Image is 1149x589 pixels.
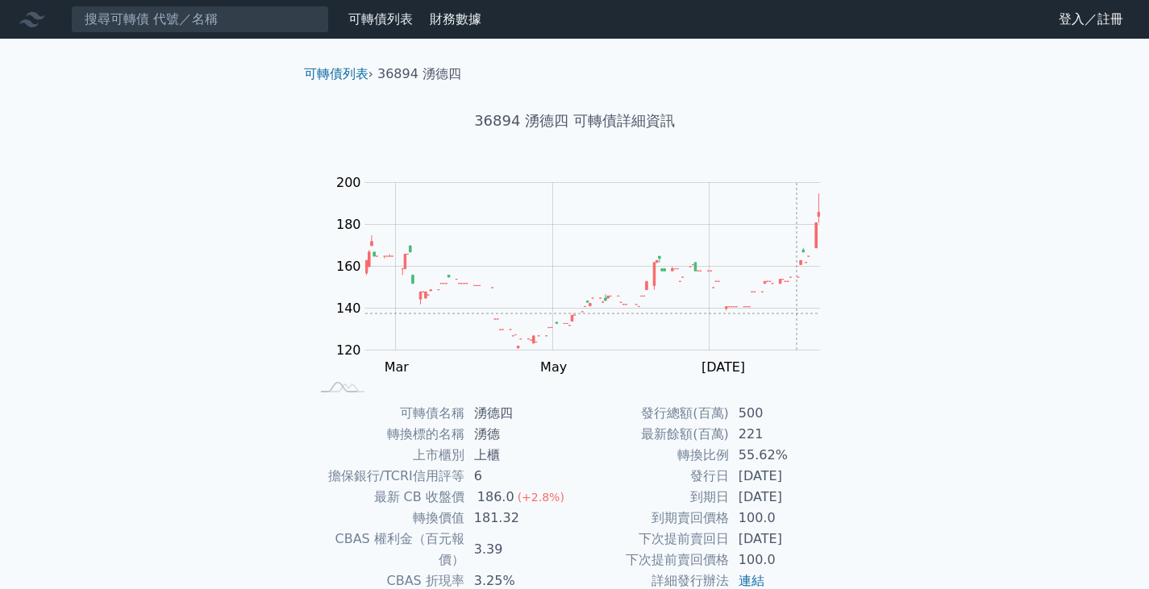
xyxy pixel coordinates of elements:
[575,445,729,466] td: 轉換比例
[310,403,464,424] td: 可轉債名稱
[575,487,729,508] td: 到期日
[474,487,518,508] div: 186.0
[71,6,329,33] input: 搜尋可轉債 代號／名稱
[336,342,361,358] tspan: 120
[729,445,839,466] td: 55.62%
[729,403,839,424] td: 500
[336,301,361,316] tspan: 140
[729,550,839,570] td: 100.0
[464,529,575,570] td: 3.39
[575,508,729,529] td: 到期賣回價格
[575,424,729,445] td: 最新餘額(百萬)
[377,64,461,84] li: 36894 湧德四
[365,193,819,348] g: Series
[1046,6,1136,32] a: 登入／註冊
[540,359,567,375] tspan: May
[464,466,575,487] td: 6
[310,487,464,508] td: 最新 CB 收盤價
[291,110,859,132] h1: 36894 湧德四 可轉債詳細資訊
[385,359,410,375] tspan: Mar
[575,466,729,487] td: 發行日
[464,445,575,466] td: 上櫃
[304,64,373,84] li: ›
[310,445,464,466] td: 上市櫃別
[729,487,839,508] td: [DATE]
[701,359,745,375] tspan: [DATE]
[310,466,464,487] td: 擔保銀行/TCRI信用評等
[310,529,464,570] td: CBAS 權利金（百元報價）
[328,175,844,375] g: Chart
[310,424,464,445] td: 轉換標的名稱
[518,491,564,504] span: (+2.8%)
[729,424,839,445] td: 221
[304,66,368,81] a: 可轉債列表
[575,403,729,424] td: 發行總額(百萬)
[430,11,481,27] a: 財務數據
[336,175,361,190] tspan: 200
[310,508,464,529] td: 轉換價值
[336,259,361,274] tspan: 160
[575,550,729,570] td: 下次提前賣回價格
[464,403,575,424] td: 湧德四
[729,508,839,529] td: 100.0
[336,217,361,232] tspan: 180
[464,424,575,445] td: 湧德
[729,529,839,550] td: [DATE]
[739,573,764,588] a: 連結
[348,11,413,27] a: 可轉債列表
[575,529,729,550] td: 下次提前賣回日
[464,508,575,529] td: 181.32
[729,466,839,487] td: [DATE]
